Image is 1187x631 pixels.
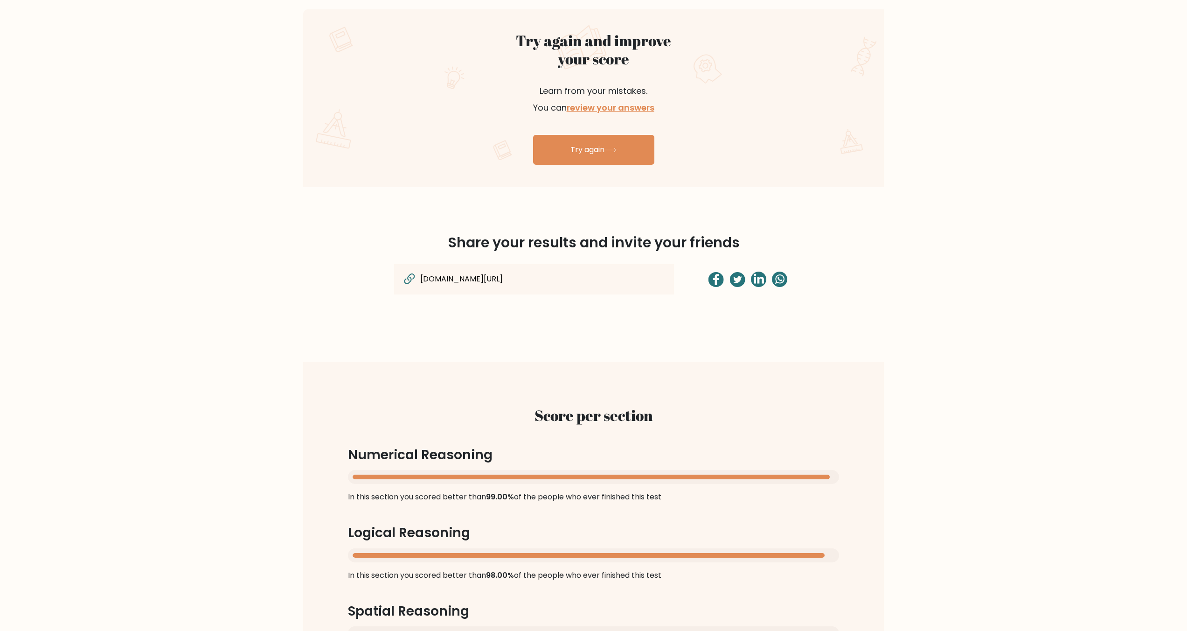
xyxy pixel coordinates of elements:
h2: Try again and improve your score [483,32,705,68]
p: Learn from your mistakes. You can [483,71,705,127]
h3: Numerical Reasoning [348,447,839,463]
h3: Spatial Reasoning [348,603,839,619]
h3: Logical Reasoning [348,525,839,541]
a: Try again [533,135,654,165]
h2: Score per section [348,407,839,424]
span: 98.00% [486,570,514,581]
span: Share your results and invite your friends [448,232,740,252]
span: 99.00% [486,491,514,502]
a: review your answers [567,102,654,113]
